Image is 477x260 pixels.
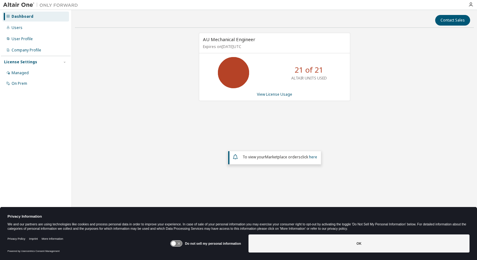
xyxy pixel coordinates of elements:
p: Expires on [DATE] UTC [203,44,345,49]
div: User Profile [12,36,33,41]
div: Company Profile [12,48,41,53]
span: AU Mechanical Engineer [203,36,255,42]
a: here [309,154,317,160]
div: On Prem [12,81,27,86]
div: Dashboard [12,14,33,19]
a: View License Usage [257,92,292,97]
span: To view your click [243,154,317,160]
button: Contact Sales [435,15,470,26]
img: Altair One [3,2,81,8]
div: Managed [12,70,29,75]
p: 21 of 21 [295,65,323,75]
div: License Settings [4,60,37,65]
div: Users [12,25,22,30]
p: ALTAIR UNITS USED [291,75,327,81]
em: Marketplace orders [265,154,301,160]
